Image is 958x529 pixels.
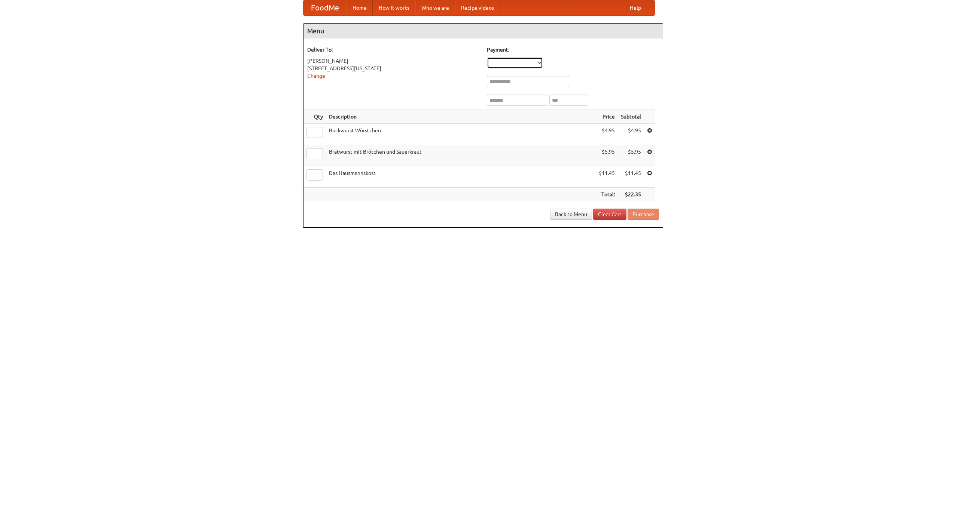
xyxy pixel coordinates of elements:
[307,46,479,53] h5: Deliver To:
[596,188,618,202] th: Total:
[628,209,659,220] button: Purchase
[326,166,596,188] td: Das Hausmannskost
[618,188,644,202] th: $22.35
[307,65,479,72] div: [STREET_ADDRESS][US_STATE]
[307,73,325,79] a: Change
[373,0,415,15] a: How it works
[618,166,644,188] td: $11.45
[455,0,500,15] a: Recipe videos
[303,0,347,15] a: FoodMe
[307,57,479,65] div: [PERSON_NAME]
[415,0,455,15] a: Who we are
[326,110,596,124] th: Description
[550,209,592,220] a: Back to Menu
[596,110,618,124] th: Price
[596,166,618,188] td: $11.45
[347,0,373,15] a: Home
[593,209,626,220] a: Clear Cart
[596,124,618,145] td: $4.95
[326,124,596,145] td: Bockwurst Würstchen
[618,110,644,124] th: Subtotal
[303,24,663,39] h4: Menu
[326,145,596,166] td: Bratwurst mit Brötchen und Sauerkraut
[618,124,644,145] td: $4.95
[624,0,647,15] a: Help
[487,46,659,53] h5: Payment:
[303,110,326,124] th: Qty
[596,145,618,166] td: $5.95
[618,145,644,166] td: $5.95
